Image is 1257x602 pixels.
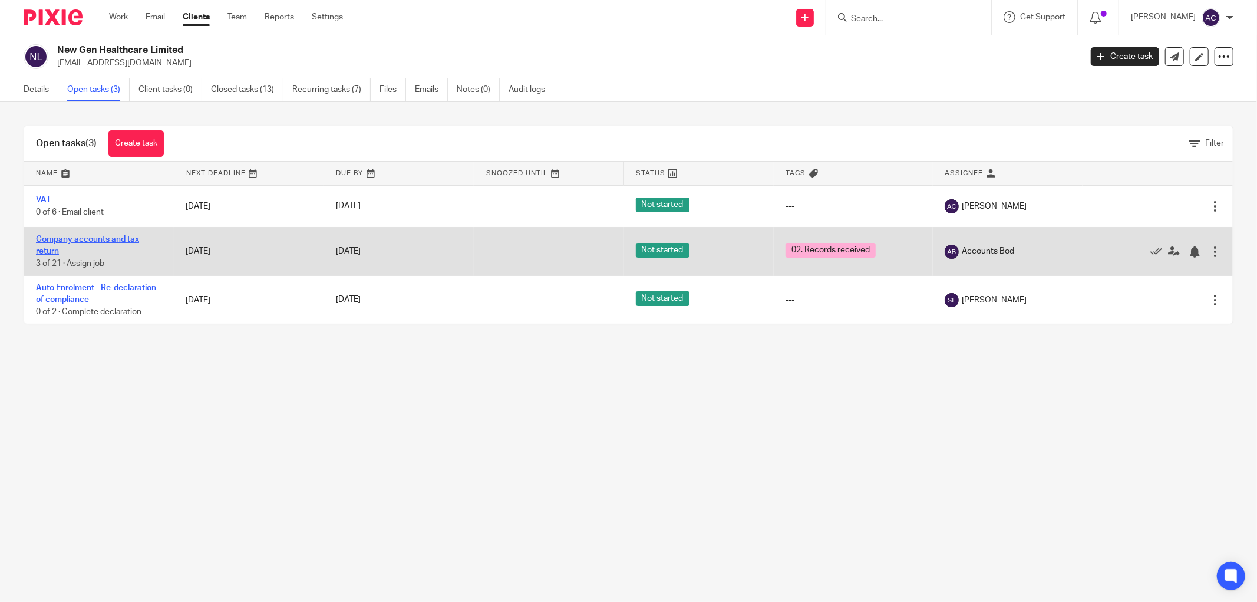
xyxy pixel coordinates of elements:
[850,14,956,25] input: Search
[67,78,130,101] a: Open tasks (3)
[336,202,361,210] span: [DATE]
[211,78,283,101] a: Closed tasks (13)
[962,245,1014,257] span: Accounts Bod
[636,198,689,212] span: Not started
[146,11,165,23] a: Email
[57,57,1073,69] p: [EMAIL_ADDRESS][DOMAIN_NAME]
[962,200,1027,212] span: [PERSON_NAME]
[1091,47,1159,66] a: Create task
[336,247,361,255] span: [DATE]
[36,208,104,216] span: 0 of 6 · Email client
[1020,13,1065,21] span: Get Support
[786,243,876,258] span: 02. Records received
[945,245,959,259] img: svg%3E
[36,196,51,204] a: VAT
[174,185,324,227] td: [DATE]
[636,291,689,306] span: Not started
[457,78,500,101] a: Notes (0)
[312,11,343,23] a: Settings
[786,170,806,176] span: Tags
[636,243,689,258] span: Not started
[109,11,128,23] a: Work
[85,139,97,148] span: (3)
[57,44,870,57] h2: New Gen Healthcare Limited
[24,78,58,101] a: Details
[486,170,548,176] span: Snoozed Until
[174,276,324,324] td: [DATE]
[1150,245,1168,257] a: Mark as done
[138,78,202,101] a: Client tasks (0)
[183,11,210,23] a: Clients
[945,199,959,213] img: svg%3E
[24,44,48,69] img: svg%3E
[265,11,294,23] a: Reports
[36,137,97,150] h1: Open tasks
[227,11,247,23] a: Team
[415,78,448,101] a: Emails
[292,78,371,101] a: Recurring tasks (7)
[786,200,921,212] div: ---
[174,227,324,275] td: [DATE]
[636,170,665,176] span: Status
[1205,139,1224,147] span: Filter
[24,9,83,25] img: Pixie
[36,235,139,255] a: Company accounts and tax return
[108,130,164,157] a: Create task
[336,296,361,304] span: [DATE]
[36,259,104,268] span: 3 of 21 · Assign job
[36,284,156,304] a: Auto Enrolment - Re-declaration of compliance
[1202,8,1220,27] img: svg%3E
[1131,11,1196,23] p: [PERSON_NAME]
[945,293,959,307] img: svg%3E
[380,78,406,101] a: Files
[509,78,554,101] a: Audit logs
[786,294,921,306] div: ---
[36,308,141,316] span: 0 of 2 · Complete declaration
[962,294,1027,306] span: [PERSON_NAME]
